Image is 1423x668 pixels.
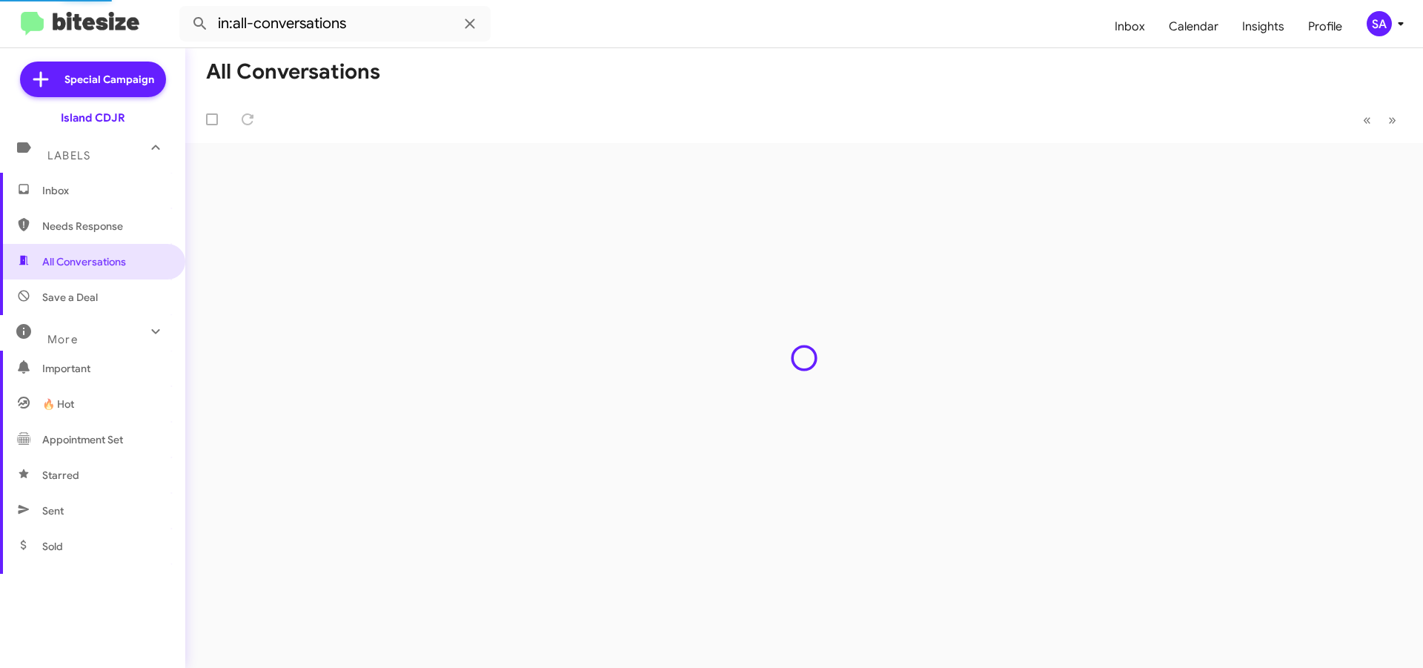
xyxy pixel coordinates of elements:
[1363,110,1371,129] span: «
[47,149,90,162] span: Labels
[42,361,168,376] span: Important
[1367,11,1392,36] div: SA
[42,254,126,269] span: All Conversations
[42,397,74,411] span: 🔥 Hot
[42,432,123,447] span: Appointment Set
[179,6,491,42] input: Search
[1379,105,1405,135] button: Next
[42,219,168,234] span: Needs Response
[20,62,166,97] a: Special Campaign
[1354,11,1407,36] button: SA
[47,333,78,346] span: More
[1354,105,1380,135] button: Previous
[1296,5,1354,48] a: Profile
[1355,105,1405,135] nav: Page navigation example
[1388,110,1396,129] span: »
[42,503,64,518] span: Sent
[1157,5,1230,48] a: Calendar
[1103,5,1157,48] a: Inbox
[42,539,63,554] span: Sold
[1230,5,1296,48] a: Insights
[61,110,125,125] div: Island CDJR
[42,468,79,483] span: Starred
[42,290,98,305] span: Save a Deal
[42,183,168,198] span: Inbox
[206,60,380,84] h1: All Conversations
[64,72,154,87] span: Special Campaign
